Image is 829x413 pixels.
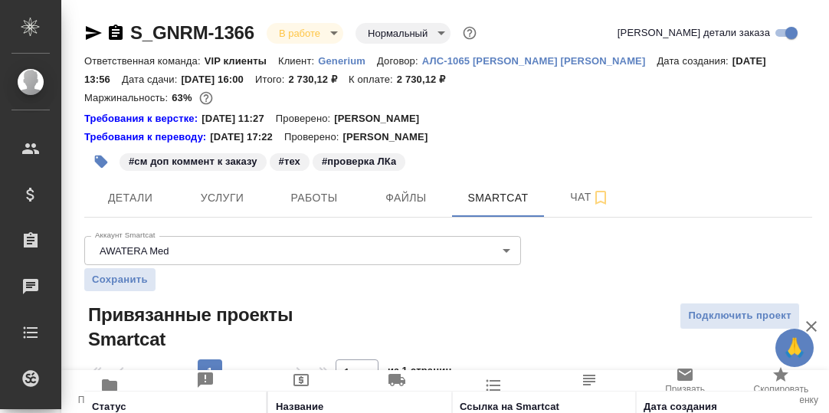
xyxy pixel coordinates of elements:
[205,55,278,67] p: VIP клиенты
[422,54,657,67] a: АЛС-1065 [PERSON_NAME] [PERSON_NAME]
[196,88,216,108] button: 832.47 RUB;
[84,236,521,265] div: AWATERA Med
[688,307,791,325] span: Подключить проект
[363,27,432,40] button: Нормальный
[369,188,443,208] span: Файлы
[129,154,257,169] p: #см доп коммент к заказу
[84,129,210,145] a: Требования к переводу:
[445,370,541,413] button: Добавить Todo
[185,188,259,208] span: Услуги
[106,24,125,42] button: Скопировать ссылку
[130,22,254,43] a: S_GNRM-1366
[268,154,311,167] span: тех
[322,154,396,169] p: #проверка ЛКа
[254,370,349,413] button: Создать счет на предоплату
[356,23,451,44] div: В работе
[84,55,205,67] p: Ответственная команда:
[84,268,156,291] button: Сохранить
[172,92,195,103] p: 63%
[279,154,300,169] p: #тех
[210,129,284,145] p: [DATE] 17:22
[349,74,397,85] p: К оплате:
[388,362,452,384] span: из 1 страниц
[84,145,118,179] button: Добавить тэг
[92,272,148,287] span: Сохранить
[122,74,181,85] p: Дата сдачи:
[284,129,343,145] p: Проверено:
[255,74,288,85] p: Итого:
[637,370,733,413] button: Призвать менеджера по развитию
[263,389,340,411] span: Создать счет на предоплату
[377,55,422,67] p: Договор:
[166,389,244,411] span: Создать рекламацию
[359,389,436,411] span: Заявка на доставку
[460,23,480,43] button: Доп статусы указывают на важность/срочность заказа
[775,329,814,367] button: 🙏
[78,395,141,405] span: Папка на Drive
[318,54,377,67] a: Generium
[342,129,439,145] p: [PERSON_NAME]
[541,370,637,413] button: Определить тематику
[288,74,349,85] p: 2 730,12 ₽
[84,111,202,126] a: Требования к верстке:
[157,370,253,413] button: Создать рекламацию
[618,25,770,41] span: [PERSON_NAME] детали заказа
[680,303,800,329] button: Подключить проект
[61,370,157,413] button: Папка на Drive
[84,92,172,103] p: Маржинальность:
[274,27,325,40] button: В работе
[202,111,276,126] p: [DATE] 11:27
[84,24,103,42] button: Скопировать ссылку для ЯМессенджера
[591,188,610,207] svg: Подписаться
[95,244,174,257] button: AWATERA Med
[657,55,732,67] p: Дата создания:
[84,129,210,145] div: Нажми, чтобы открыть папку с инструкцией
[461,188,535,208] span: Smartcat
[181,74,255,85] p: [DATE] 16:00
[267,23,343,44] div: В работе
[318,55,377,67] p: Generium
[276,111,335,126] p: Проверено:
[733,370,829,413] button: Скопировать ссылку на оценку заказа
[422,55,657,67] p: АЛС-1065 [PERSON_NAME] [PERSON_NAME]
[84,303,327,352] span: Привязанные проекты Smartcat
[553,188,627,207] span: Чат
[349,370,445,413] button: Заявка на доставку
[550,389,627,411] span: Определить тематику
[278,55,318,67] p: Клиент:
[781,332,808,364] span: 🙏
[397,74,457,85] p: 2 730,12 ₽
[334,111,431,126] p: [PERSON_NAME]
[277,188,351,208] span: Работы
[93,188,167,208] span: Детали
